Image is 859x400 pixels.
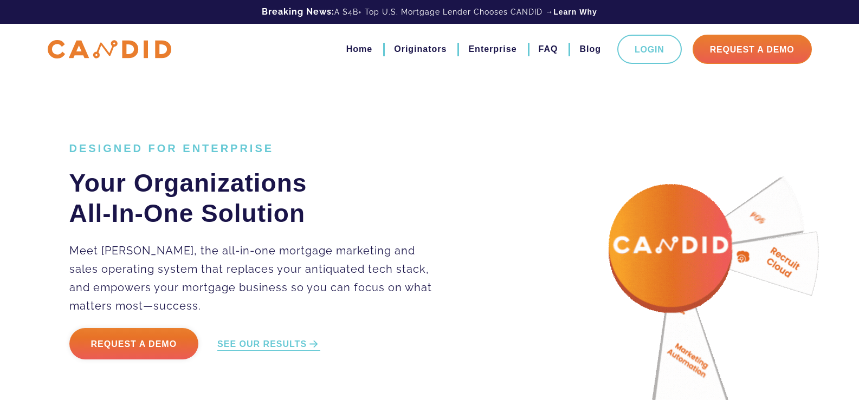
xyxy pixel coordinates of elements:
[262,6,334,17] b: Breaking News:
[693,35,812,64] a: Request A Demo
[69,168,445,228] h2: Your Organizations All-In-One Solution
[553,6,597,17] a: Learn Why
[69,241,445,315] p: Meet [PERSON_NAME], the all-in-one mortgage marketing and sales operating system that replaces yo...
[617,35,682,64] a: Login
[69,328,199,359] a: Request a Demo
[346,40,372,58] a: Home
[217,338,320,351] a: SEE OUR RESULTS
[468,40,516,58] a: Enterprise
[48,40,171,59] img: CANDID APP
[69,142,445,155] h1: DESIGNED FOR ENTERPRISE
[579,40,601,58] a: Blog
[539,40,558,58] a: FAQ
[394,40,447,58] a: Originators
